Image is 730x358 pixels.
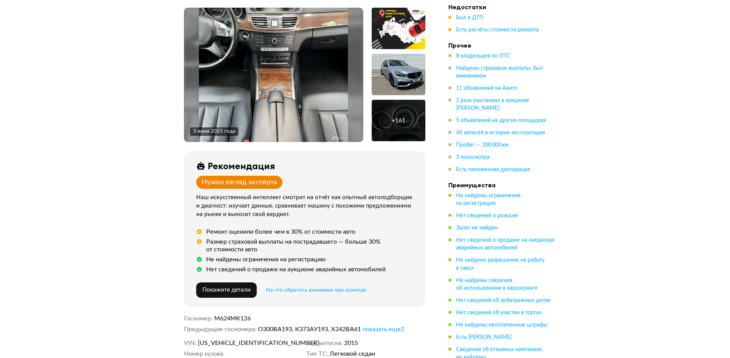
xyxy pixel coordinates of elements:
h4: Преимущества [448,181,556,189]
span: Нет сведений об участии в торгах [456,310,541,315]
span: Нет сведений о розыске [456,213,518,218]
span: Есть [PERSON_NAME] [456,335,512,340]
dt: Тип ТС [306,350,328,358]
img: Main car [199,8,348,142]
span: М624МК126 [214,315,251,322]
span: Залог не найден [456,225,498,231]
div: Наш искусственный интеллект смотрит на отчёт как опытный автоподборщик и диагност: изучает данные... [196,193,416,219]
div: Нет сведений о продаже на аукционе аварийных автомобилей [206,266,386,273]
span: Не найдены неоплаченные штрафы [456,322,547,328]
div: Размер страховой выплаты на пострадавшего — больше 30% от стоимости авто [206,238,416,253]
dt: Год выпуска [306,339,343,347]
dt: Предыдущие госномера [184,325,256,333]
span: Не найдены ограничения на регистрацию [456,193,520,206]
dd: О300ВА193, К373АУ193, Х242ВА61 [258,325,425,333]
span: Есть расчёты стоимости ремонта [456,27,539,33]
h4: Недостатки [448,3,556,11]
span: Нет сведений о продаже на аукционах аварийных автомобилей [456,238,554,251]
span: 2015 [344,339,358,347]
div: 3 июня 2025 года [193,128,235,135]
span: 3 техосмотра [456,155,489,160]
div: + 161 [392,117,405,124]
span: Не найдено разрешение на работу в такси [456,257,545,271]
span: показать еще 2 [363,326,404,332]
span: Покажите детали [202,287,251,293]
span: 2 раза участвовал в аукционе [PERSON_NAME] [456,98,529,111]
h4: Прочее [448,41,556,49]
span: Найдены страховые выплаты: был виновником [456,66,543,79]
dt: Номер кузова [184,350,225,358]
span: 11 объявлений на Авито [456,86,517,91]
span: 5 объявлений на других площадках [456,118,546,123]
span: Пробег — 200 000 км [456,142,509,148]
div: Не найдены ограничения на регистрацию [206,256,326,263]
span: [US_VEHICLE_IDENTIFICATION_NUMBER] [198,339,286,347]
dt: VIN [184,339,196,347]
span: Нет сведений об арбитражных делах [456,298,551,303]
dt: Госномер [184,315,213,322]
span: 48 записей в истории эксплуатации [456,130,545,135]
div: Ремонт оценили более чем в 30% от стоимости авто [206,228,355,236]
button: Покажите детали [196,282,257,298]
span: 8 владельцев по ПТС [456,53,510,59]
span: Был в ДТП [456,15,484,20]
span: Легковой седан [330,350,375,358]
span: Есть таможенная декларация [456,167,530,172]
div: Нужен взгляд эксперта [202,178,277,186]
span: На что обратить внимание при осмотре [266,287,366,293]
span: Не найдены сведения об использовании в каршеринге [456,278,538,291]
div: Рекомендация [208,160,275,171]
